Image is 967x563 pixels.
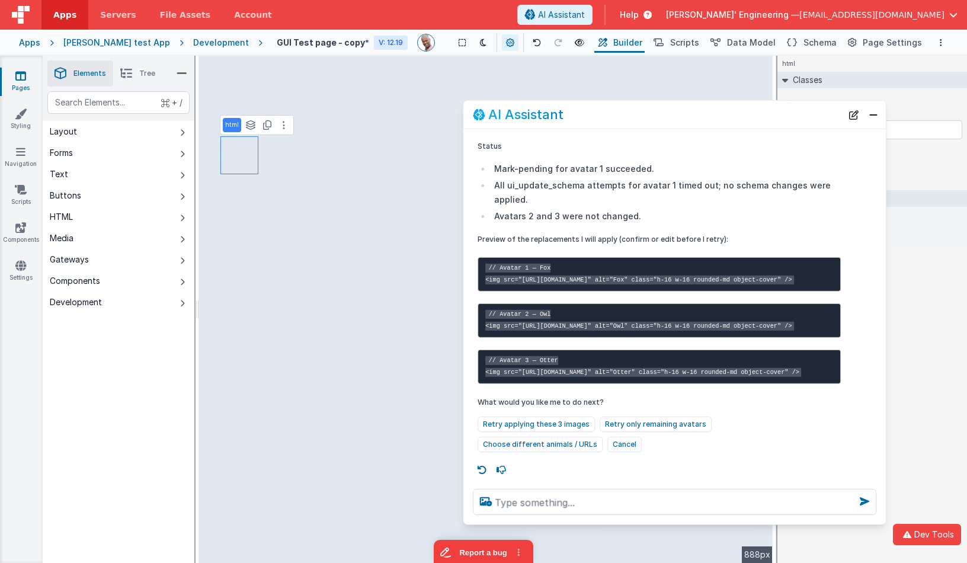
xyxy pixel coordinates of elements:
code: // Avatar 1 — Fox <img src="[URL][DOMAIN_NAME]" alt="Fox" class="h-16 w-16 rounded-md object-cove... [485,264,794,284]
div: Layout [50,126,77,137]
span: Schema [803,37,837,49]
button: New Chat [846,106,862,123]
span: Scripts [670,37,699,49]
span: Data Model [727,37,776,49]
button: Retry only remaining avatars [600,416,712,431]
li: All ui_update_schema attempts for avatar 1 timed out; no schema changes were applied. [491,178,841,206]
div: Development [50,296,102,308]
code: // Avatar 3 — Otter <img src="[URL][DOMAIN_NAME]" alt="Otter" class="h-16 w-16 rounded-md object-... [485,356,801,377]
button: Style [782,95,808,113]
span: Help [620,9,639,21]
li: Avatars 2 and 3 were not changed. [491,209,841,223]
button: [PERSON_NAME]' Engineering — [EMAIL_ADDRESS][DOMAIN_NAME] [666,9,958,21]
span: Apps [53,9,76,21]
button: Schema [783,33,839,53]
div: [PERSON_NAME] test App [63,37,170,49]
button: Forms [43,142,194,164]
p: What would you like me to do next? [478,395,841,408]
button: Layout [43,121,194,142]
span: Servers [100,9,136,21]
button: Media [43,228,194,249]
h4: html [777,56,800,72]
span: Elements [73,69,106,78]
span: File Assets [160,9,211,21]
h2: Classes [788,72,822,88]
p: Status [478,139,841,152]
span: Tree [139,69,155,78]
div: Media [50,232,73,244]
span: + / [161,91,182,114]
div: --> [199,56,773,563]
li: Retry or change images on your instruction. [491,116,841,130]
div: Development [193,37,249,49]
button: Options [934,36,948,50]
button: Page Settings [844,33,924,53]
span: [EMAIL_ADDRESS][DOMAIN_NAME] [799,9,944,21]
div: HTML [50,211,73,223]
button: AI Assistant [517,5,593,25]
span: Builder [613,37,642,49]
button: Retry applying these 3 images [478,416,595,431]
button: Close [866,106,881,123]
button: Gateways [43,249,194,270]
button: Builder [594,33,645,53]
h2: AI Assistant [488,107,563,121]
code: // Avatar 2 — Owl <img src="[URL][DOMAIN_NAME]" alt="Owl" class="h-16 w-16 rounded-md object-cove... [485,310,794,331]
span: Page Settings [863,37,922,49]
p: html [225,120,239,130]
button: Choose different animals / URLs [478,436,603,452]
button: Dev Tools [893,524,961,545]
div: V: 12.19 [374,36,408,50]
li: Mark-pending for avatar 1 succeeded. [491,161,841,175]
div: Forms [50,147,73,159]
span: AI Assistant [538,9,585,21]
div: Components [50,275,100,287]
input: Search Elements... [47,91,190,114]
span: [PERSON_NAME]' Engineering — [666,9,799,21]
div: Gateways [50,254,89,265]
button: Scripts [649,33,702,53]
button: Development [43,292,194,313]
h4: GUI Test page - copy [277,38,365,47]
div: Apps [19,37,40,49]
button: Data Model [706,33,778,53]
div: Text [50,168,68,180]
button: HTML [43,206,194,228]
button: Buttons [43,185,194,206]
div: 888px [742,546,773,563]
img: 11ac31fe5dc3d0eff3fbbbf7b26fa6e1 [418,34,434,51]
button: Cancel [607,436,642,452]
p: Preview of the replacements I will apply (confirm or edit before I retry): [478,232,841,245]
div: Buttons [50,190,81,201]
button: Components [43,270,194,292]
button: Text [43,164,194,185]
